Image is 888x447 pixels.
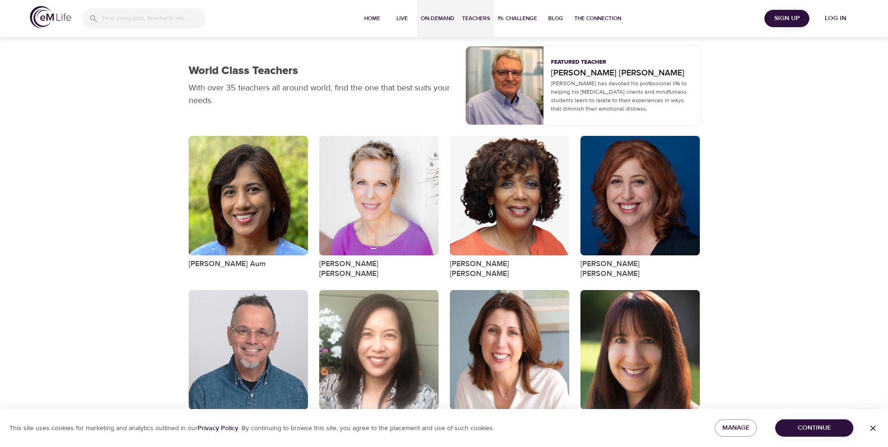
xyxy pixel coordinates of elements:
p: [PERSON_NAME] has devoted his professional life to helping his [MEDICAL_DATA] clients and mindful... [551,79,692,113]
button: Manage [715,419,757,437]
p: Featured Teacher [551,58,606,67]
button: Continue [775,419,853,437]
a: Privacy Policy [198,424,238,432]
button: Sign Up [764,10,809,27]
h1: World Class Teachers [189,64,298,78]
span: Teachers [462,14,490,23]
span: On-Demand [421,14,455,23]
span: Blog [544,14,567,23]
input: Find programs, teachers, etc... [102,8,206,29]
span: Continue [783,422,846,434]
span: The Connection [574,14,621,23]
a: [PERSON_NAME] [PERSON_NAME] [580,259,700,279]
a: [PERSON_NAME] [PERSON_NAME] [551,67,692,79]
p: With over 35 teachers all around world, find the one that best suits your needs. [189,82,455,107]
span: Live [391,14,413,23]
a: [PERSON_NAME] [PERSON_NAME] [450,259,569,279]
span: Log in [817,13,854,24]
a: [PERSON_NAME] Aum [189,259,266,269]
span: Manage [722,422,749,434]
img: logo [30,6,71,28]
span: Sign Up [768,13,806,24]
span: 1% Challenge [498,14,537,23]
span: Home [361,14,383,23]
a: [PERSON_NAME] [PERSON_NAME] [319,259,439,279]
button: Log in [813,10,858,27]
